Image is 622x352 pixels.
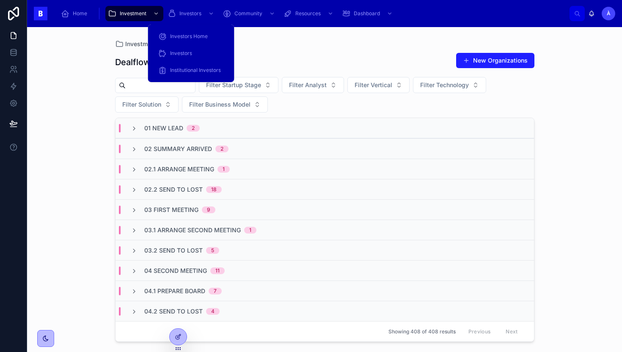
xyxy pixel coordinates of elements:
[214,288,217,294] div: 7
[215,267,220,274] div: 11
[144,246,203,255] span: 03.2 Send to Lost
[281,6,338,21] a: Resources
[607,10,611,17] span: À
[115,40,157,48] a: Investment
[153,29,229,44] a: Investors Home
[234,10,262,17] span: Community
[115,56,185,68] h1: Dealflow Pipeline
[125,40,157,48] span: Investment
[170,50,192,57] span: Investors
[206,81,261,89] span: Filter Startup Stage
[249,227,251,234] div: 1
[165,6,218,21] a: Investors
[220,6,279,21] a: Community
[120,10,146,17] span: Investment
[122,100,161,109] span: Filter Solution
[144,185,203,194] span: 02.2 Send To Lost
[144,165,214,173] span: 02.1 Arrange Meeting
[170,67,221,74] span: Institutional Investors
[144,124,183,132] span: 01 New Lead
[354,10,380,17] span: Dashboard
[170,33,208,40] span: Investors Home
[211,247,214,254] div: 5
[34,7,47,20] img: App logo
[144,226,241,234] span: 03.1 Arrange Second Meeting
[282,77,344,93] button: Select Button
[413,77,486,93] button: Select Button
[223,166,225,173] div: 1
[220,146,223,152] div: 2
[73,10,87,17] span: Home
[144,287,205,295] span: 04.1 Prepare Board
[144,307,203,316] span: 04.2 Send to Lost
[295,10,321,17] span: Resources
[456,53,534,68] button: New Organizations
[144,206,198,214] span: 03 First Meeting
[347,77,410,93] button: Select Button
[144,145,212,153] span: 02 Summary Arrived
[388,328,456,335] span: Showing 408 of 408 results
[192,125,195,132] div: 2
[199,77,278,93] button: Select Button
[420,81,469,89] span: Filter Technology
[211,186,217,193] div: 18
[115,96,179,113] button: Select Button
[105,6,163,21] a: Investment
[207,206,210,213] div: 9
[189,100,250,109] span: Filter Business Model
[153,46,229,61] a: Investors
[355,81,392,89] span: Filter Vertical
[339,6,397,21] a: Dashboard
[182,96,268,113] button: Select Button
[289,81,327,89] span: Filter Analyst
[54,4,570,23] div: scrollable content
[144,267,207,275] span: 04 Second Meeting
[153,63,229,78] a: Institutional Investors
[58,6,93,21] a: Home
[211,308,215,315] div: 4
[179,10,201,17] span: Investors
